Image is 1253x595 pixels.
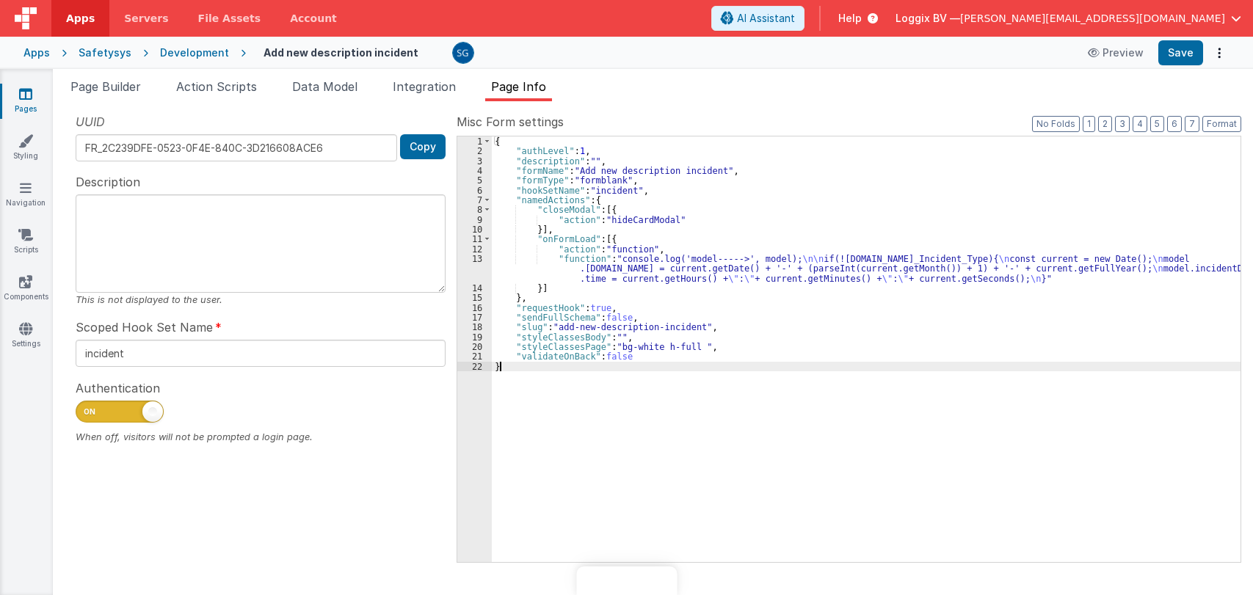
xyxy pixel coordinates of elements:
button: 1 [1083,116,1095,132]
div: 17 [457,313,492,322]
span: UUID [76,113,105,131]
div: 19 [457,332,492,342]
div: 1 [457,136,492,146]
span: Scoped Hook Set Name [76,318,213,336]
span: Description [76,173,140,191]
div: When off, visitors will not be prompted a login page. [76,430,446,444]
span: Servers [124,11,168,26]
button: Save [1158,40,1203,65]
button: Format [1202,116,1241,132]
span: Apps [66,11,95,26]
span: Help [838,11,862,26]
span: Data Model [292,79,357,94]
div: 18 [457,322,492,332]
button: Preview [1079,41,1152,65]
div: Safetysys [79,45,131,60]
div: 20 [457,342,492,351]
button: AI Assistant [711,6,805,31]
div: Apps [23,45,50,60]
button: 7 [1185,116,1199,132]
button: 4 [1133,116,1147,132]
div: 9 [457,215,492,225]
div: 10 [457,225,492,234]
button: 3 [1115,116,1130,132]
button: No Folds [1032,116,1080,132]
button: 2 [1098,116,1112,132]
img: 385c22c1e7ebf23f884cbf6fb2c72b80 [453,43,473,63]
button: Copy [400,134,446,159]
span: Authentication [76,379,160,397]
div: 6 [457,186,492,195]
span: Integration [393,79,456,94]
div: 11 [457,234,492,244]
span: AI Assistant [737,11,795,26]
div: 4 [457,166,492,175]
span: Page Builder [70,79,141,94]
button: Loggix BV — [PERSON_NAME][EMAIL_ADDRESS][DOMAIN_NAME] [896,11,1241,26]
div: 15 [457,293,492,302]
div: 8 [457,205,492,214]
button: Options [1209,43,1230,63]
span: Misc Form settings [457,113,564,131]
div: 16 [457,303,492,313]
div: Development [160,45,229,60]
div: 22 [457,362,492,371]
div: 12 [457,244,492,254]
span: Loggix BV — [896,11,960,26]
button: 5 [1150,116,1164,132]
div: 5 [457,175,492,185]
div: 14 [457,283,492,293]
span: [PERSON_NAME][EMAIL_ADDRESS][DOMAIN_NAME] [960,11,1225,26]
div: 7 [457,195,492,205]
div: 3 [457,156,492,166]
div: 13 [457,254,492,283]
span: File Assets [198,11,261,26]
div: 21 [457,351,492,361]
div: 2 [457,146,492,156]
button: 6 [1167,116,1182,132]
span: Action Scripts [176,79,257,94]
div: This is not displayed to the user. [76,293,446,307]
span: Page Info [491,79,546,94]
h4: Add new description incident [264,47,418,58]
